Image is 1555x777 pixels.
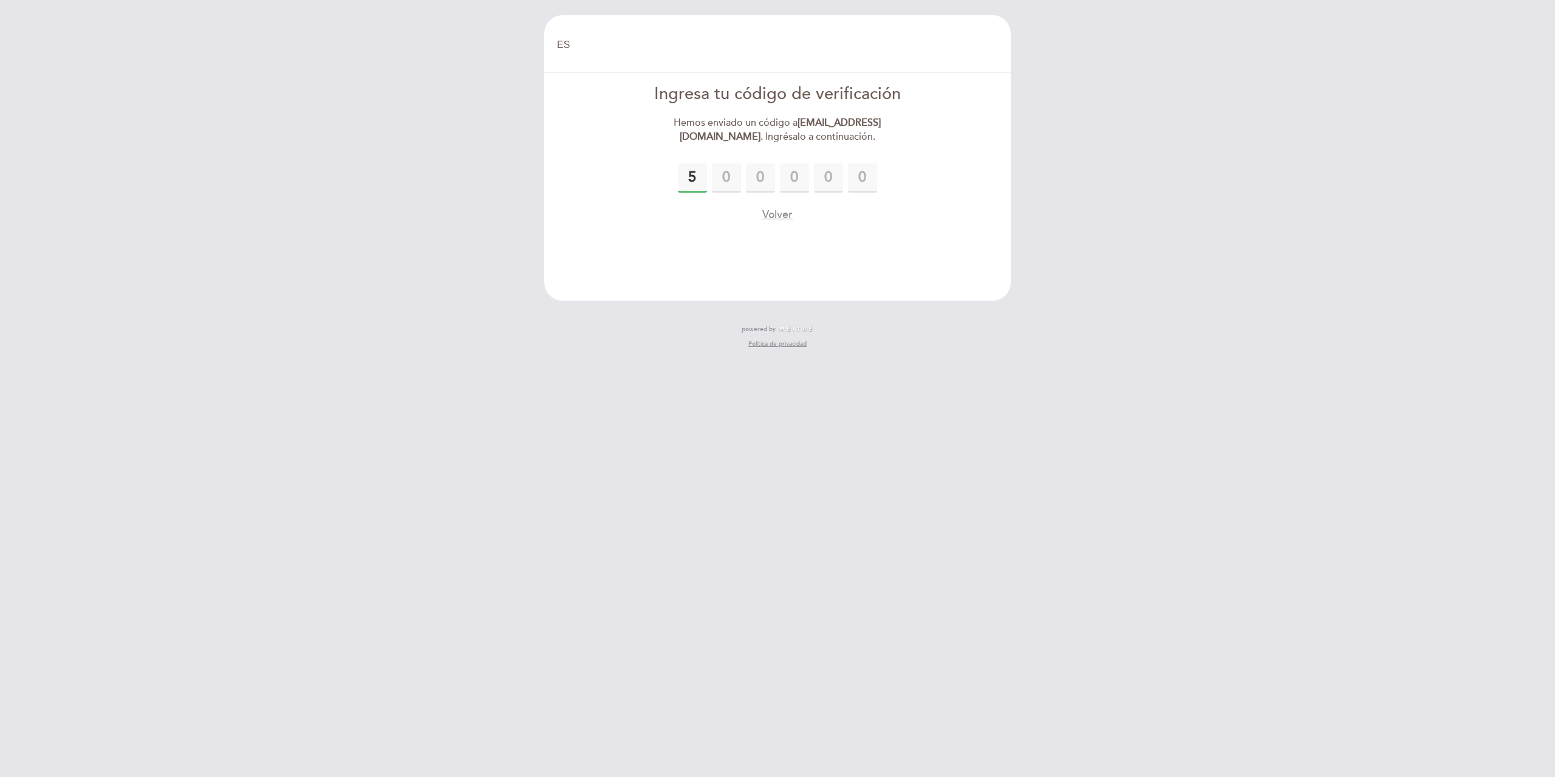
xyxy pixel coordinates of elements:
[680,117,881,143] strong: [EMAIL_ADDRESS][DOMAIN_NAME]
[638,83,917,106] div: Ingresa tu código de verificación
[780,163,809,193] input: 0
[678,163,707,193] input: 0
[742,325,813,334] a: powered by
[742,325,776,334] span: powered by
[748,340,807,348] a: Política de privacidad
[814,163,843,193] input: 0
[848,163,877,193] input: 0
[638,116,917,144] div: Hemos enviado un código a . Ingrésalo a continuación.
[712,163,741,193] input: 0
[746,163,775,193] input: 0
[779,326,813,332] img: MEITRE
[762,207,793,222] button: Volver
